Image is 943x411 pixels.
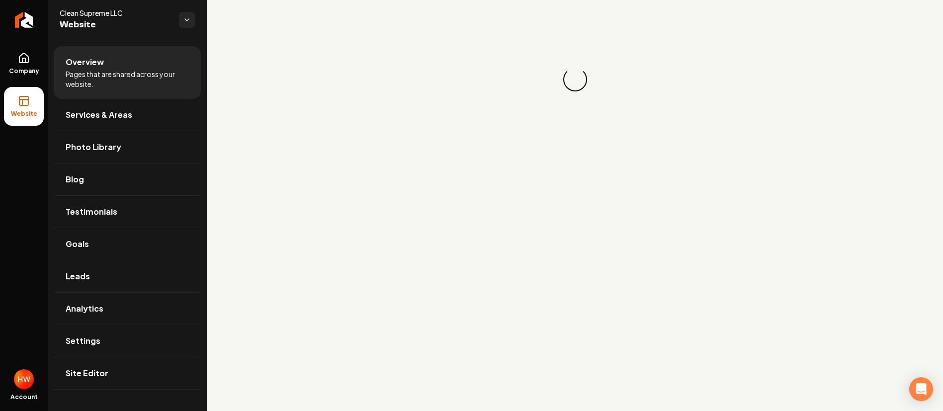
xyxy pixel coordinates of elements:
span: Photo Library [66,141,121,153]
span: Company [5,67,43,75]
a: Settings [54,325,201,357]
a: Services & Areas [54,99,201,131]
span: Analytics [66,303,103,315]
div: Open Intercom Messenger [909,377,933,401]
span: Website [60,18,171,32]
a: Goals [54,228,201,260]
span: Leads [66,270,90,282]
span: Overview [66,56,104,68]
a: Leads [54,260,201,292]
span: Site Editor [66,367,108,379]
span: Services & Areas [66,109,132,121]
span: Clean Supreme LLC [60,8,171,18]
span: Settings [66,335,100,347]
span: Account [10,393,38,401]
a: Site Editor [54,357,201,389]
div: Loading [559,64,591,95]
a: Analytics [54,293,201,325]
img: Rebolt Logo [15,12,33,28]
a: Company [4,44,44,83]
span: Website [7,110,41,118]
span: Goals [66,238,89,250]
span: Blog [66,173,84,185]
span: Pages that are shared across your website. [66,69,189,89]
button: Open user button [14,369,34,389]
a: Photo Library [54,131,201,163]
img: HSA Websites [14,369,34,389]
a: Testimonials [54,196,201,228]
a: Blog [54,164,201,195]
span: Testimonials [66,206,117,218]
